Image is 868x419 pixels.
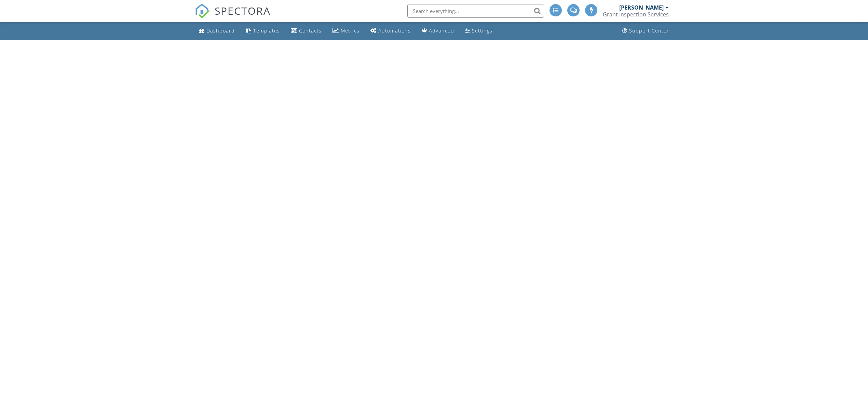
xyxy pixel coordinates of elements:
a: Advanced [419,25,457,37]
a: SPECTORA [195,9,271,24]
a: Templates [243,25,283,37]
a: Automations (Advanced) [368,25,413,37]
span: SPECTORA [215,3,271,18]
div: Contacts [299,27,322,34]
div: Advanced [429,27,454,34]
div: Metrics [341,27,360,34]
a: Metrics [330,25,362,37]
div: Templates [253,27,280,34]
div: Settings [472,27,492,34]
div: Automations [378,27,411,34]
div: [PERSON_NAME] [619,4,664,11]
img: The Best Home Inspection Software - Spectora [195,3,210,18]
a: Contacts [288,25,324,37]
div: Grant Inspection Services [603,11,669,18]
a: Settings [462,25,495,37]
input: Search everything... [407,4,544,18]
div: Support Center [629,27,669,34]
a: Support Center [620,25,672,37]
a: Dashboard [196,25,238,37]
div: Dashboard [206,27,235,34]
